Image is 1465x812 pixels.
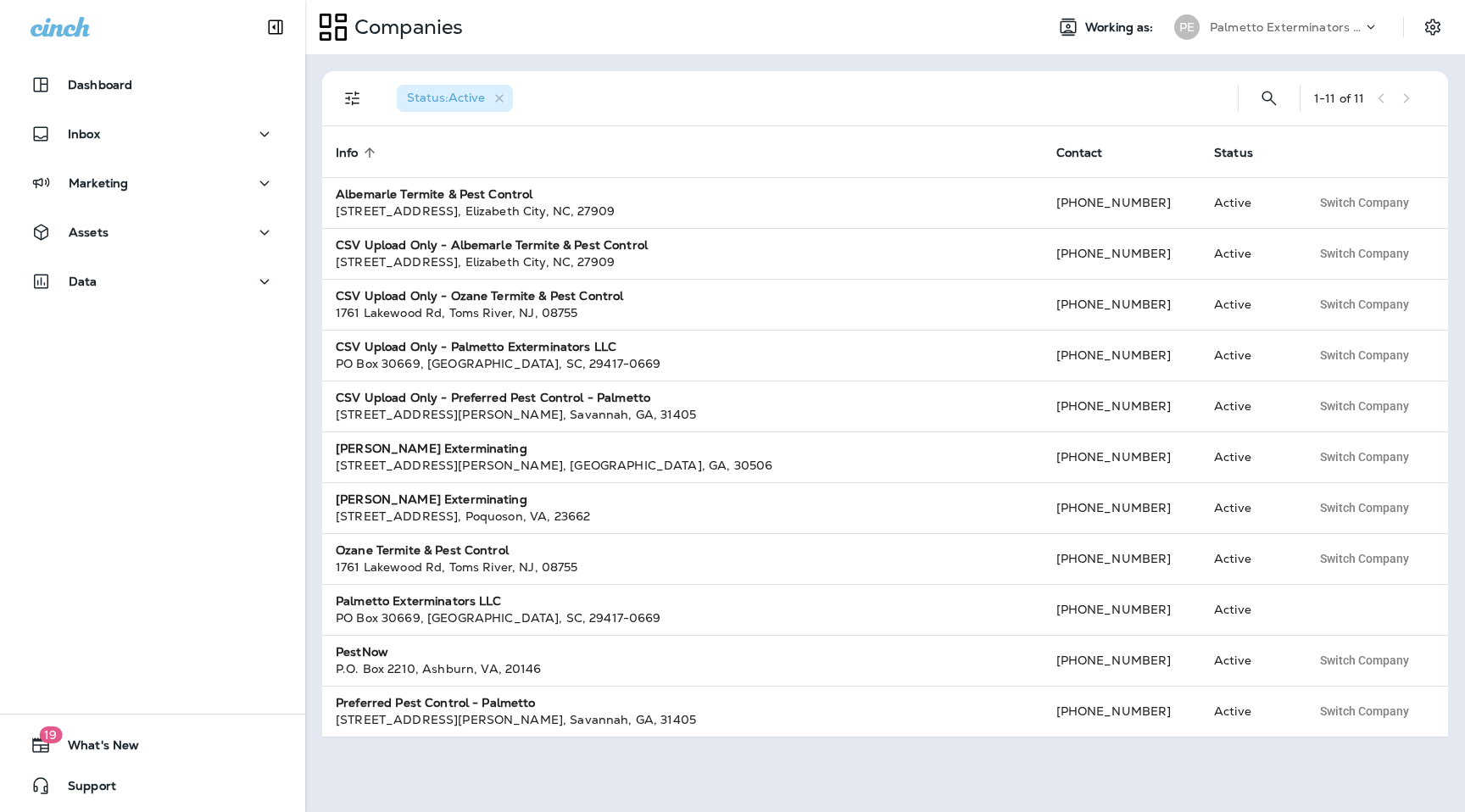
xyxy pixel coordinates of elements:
span: Switch Company [1320,247,1409,259]
button: 19What's New [17,728,288,762]
span: Switch Company [1320,654,1409,666]
button: Switch Company [1311,342,1418,368]
td: [PHONE_NUMBER] [1043,482,1201,533]
span: Working as: [1085,20,1157,35]
td: [PHONE_NUMBER] [1043,431,1201,482]
button: Settings [1418,12,1448,42]
td: [PHONE_NUMBER] [1043,686,1201,737]
td: [PHONE_NUMBER] [1043,584,1201,635]
div: 1 - 11 of 11 [1314,92,1364,105]
button: Switch Company [1311,444,1418,470]
button: Switch Company [1311,546,1418,571]
td: [PHONE_NUMBER] [1043,381,1201,431]
p: Companies [348,14,463,40]
strong: Albemarle Termite & Pest Control [336,186,532,202]
button: Inbox [17,117,288,151]
td: [PHONE_NUMBER] [1043,228,1201,279]
span: Switch Company [1320,349,1409,361]
div: PE [1174,14,1200,40]
div: Status:Active [397,85,513,112]
button: Switch Company [1311,698,1418,724]
span: Switch Company [1320,400,1409,412]
p: Palmetto Exterminators LLC [1210,20,1362,34]
span: What's New [51,738,139,759]
strong: PestNow [336,644,388,659]
button: Search Companies [1252,81,1286,115]
strong: Palmetto Exterminators LLC [336,593,502,609]
div: [STREET_ADDRESS] , Elizabeth City , NC , 27909 [336,253,1029,270]
td: Active [1200,584,1297,635]
div: [STREET_ADDRESS] , Poquoson , VA , 23662 [336,508,1029,525]
div: PO Box 30669 , [GEOGRAPHIC_DATA] , SC , 29417-0669 [336,609,1029,626]
span: Support [51,779,116,799]
strong: CSV Upload Only - Palmetto Exterminators LLC [336,339,616,354]
td: Active [1200,686,1297,737]
button: Switch Company [1311,648,1418,673]
td: [PHONE_NUMBER] [1043,279,1201,330]
td: Active [1200,228,1297,279]
button: Switch Company [1311,241,1418,266]
button: Marketing [17,166,288,200]
span: Status [1214,145,1275,160]
div: P.O. Box 2210 , Ashburn , VA , 20146 [336,660,1029,677]
span: Info [336,145,381,160]
p: Dashboard [68,78,132,92]
div: 1761 Lakewood Rd , Toms River , NJ , 08755 [336,559,1029,576]
div: PO Box 30669 , [GEOGRAPHIC_DATA] , SC , 29417-0669 [336,355,1029,372]
button: Filters [336,81,370,115]
strong: [PERSON_NAME] Exterminating [336,492,527,507]
td: Active [1200,279,1297,330]
div: 1761 Lakewood Rd , Toms River , NJ , 08755 [336,304,1029,321]
span: Switch Company [1320,502,1409,514]
td: Active [1200,431,1297,482]
button: Data [17,264,288,298]
div: [STREET_ADDRESS] , Elizabeth City , NC , 27909 [336,203,1029,220]
p: Assets [69,225,109,239]
span: Switch Company [1320,197,1409,209]
span: Contact [1056,145,1125,160]
button: Dashboard [17,68,288,102]
p: Inbox [68,127,100,141]
strong: CSV Upload Only - Preferred Pest Control - Palmetto [336,390,650,405]
span: Switch Company [1320,298,1409,310]
button: Switch Company [1311,495,1418,520]
span: Status : Active [407,90,485,105]
td: [PHONE_NUMBER] [1043,533,1201,584]
button: Collapse Sidebar [252,10,299,44]
td: Active [1200,635,1297,686]
div: [STREET_ADDRESS][PERSON_NAME] , Savannah , GA , 31405 [336,406,1029,423]
span: Switch Company [1320,705,1409,717]
td: Active [1200,330,1297,381]
span: Status [1214,146,1253,160]
span: Info [336,146,359,160]
strong: CSV Upload Only - Ozane Termite & Pest Control [336,288,623,303]
span: Switch Company [1320,553,1409,565]
td: Active [1200,177,1297,228]
td: [PHONE_NUMBER] [1043,177,1201,228]
span: 19 [39,726,62,743]
button: Switch Company [1311,393,1418,419]
button: Assets [17,215,288,249]
strong: [PERSON_NAME] Exterminating [336,441,527,456]
div: [STREET_ADDRESS][PERSON_NAME] , Savannah , GA , 31405 [336,711,1029,728]
button: Switch Company [1311,190,1418,215]
td: [PHONE_NUMBER] [1043,635,1201,686]
strong: Preferred Pest Control - Palmetto [336,695,536,710]
strong: CSV Upload Only - Albemarle Termite & Pest Control [336,237,648,253]
span: Contact [1056,146,1103,160]
td: [PHONE_NUMBER] [1043,330,1201,381]
div: [STREET_ADDRESS][PERSON_NAME] , [GEOGRAPHIC_DATA] , GA , 30506 [336,457,1029,474]
button: Switch Company [1311,292,1418,317]
p: Data [69,275,97,288]
button: Support [17,769,288,803]
td: Active [1200,482,1297,533]
td: Active [1200,381,1297,431]
strong: Ozane Termite & Pest Control [336,542,509,558]
td: Active [1200,533,1297,584]
p: Marketing [69,176,128,190]
span: Switch Company [1320,451,1409,463]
